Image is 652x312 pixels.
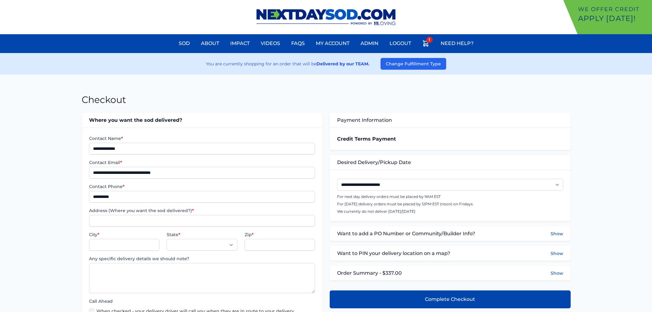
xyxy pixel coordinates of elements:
strong: Credit Terms Payment [337,136,396,142]
p: For [DATE] delivery orders must be placed by 12PM EST (noon) on Fridays. [337,202,563,207]
p: For next day delivery orders must be placed by 9AM EST [337,194,563,199]
p: Apply [DATE]! [578,14,650,23]
span: Want to PIN your delivery location on a map? [337,250,450,257]
span: Order Summary - $337.00 [337,269,402,277]
a: Admin [357,36,382,51]
button: Change Fulfillment Type [381,58,446,70]
a: My Account [312,36,353,51]
label: Address (Where you want the sod delivered?) [89,207,315,214]
label: Any specific delivery details we should note? [89,256,315,262]
a: Sod [175,36,194,51]
a: About [197,36,223,51]
span: Complete Checkout [425,296,475,303]
p: We offer Credit [578,5,650,14]
label: State [167,232,237,238]
a: Logout [386,36,415,51]
h1: Checkout [82,94,126,105]
p: We currently do not deliver [DATE]/[DATE] [337,209,563,214]
strong: Delivered by our TEAM. [316,61,369,67]
a: 1 [418,36,433,53]
label: City [89,232,160,238]
button: Complete Checkout [330,290,571,308]
span: Want to add a PO Number or Community/Builder Info? [337,230,475,237]
a: Impact [226,36,253,51]
button: Show [551,230,563,237]
div: Payment Information [330,113,571,128]
div: Desired Delivery/Pickup Date [330,155,571,170]
label: Contact Phone [89,183,315,190]
label: Contact Email [89,159,315,166]
a: FAQs [287,36,308,51]
a: Videos [257,36,284,51]
label: Zip [245,232,315,238]
span: 1 [426,37,433,43]
button: Show [551,250,563,257]
label: Contact Name [89,135,315,142]
button: Show [551,270,563,276]
a: Need Help? [437,36,477,51]
label: Call Ahead [89,298,315,304]
div: Where you want the sod delivered? [82,113,323,128]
